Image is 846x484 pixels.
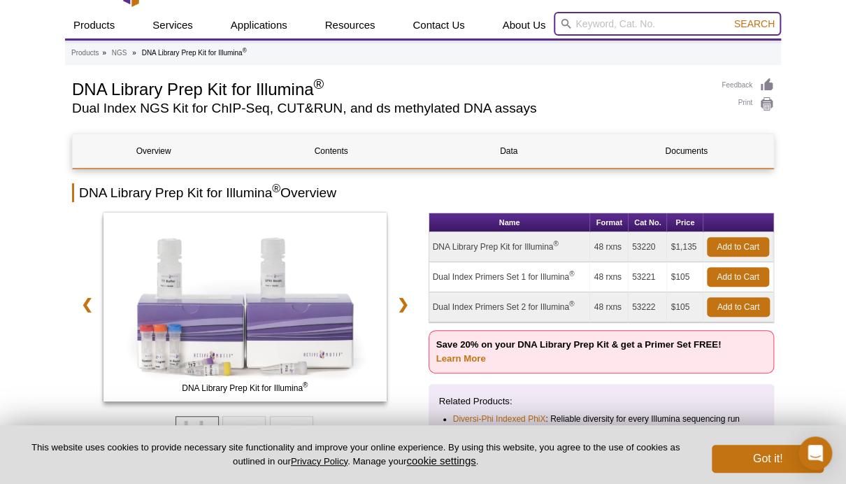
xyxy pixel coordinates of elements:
a: Diversi-Phi Indexed PhiX [453,412,546,426]
a: Documents [605,134,767,168]
th: Price [667,213,703,232]
div: Open Intercom Messenger [798,436,832,470]
a: DNA Library Prep Kit for Illumina [103,213,387,406]
a: Services [144,12,201,38]
td: Dual Index Primers Set 2 for Illumina [429,292,591,322]
li: » [132,49,136,57]
a: Products [71,47,99,59]
a: Overview [73,134,234,168]
td: 53220 [629,232,668,262]
a: Contact Us [404,12,473,38]
a: NGS [112,47,127,59]
a: Feedback [722,78,774,93]
h2: DNA Library Prep Kit for Illumina Overview [72,183,774,202]
a: Contents [250,134,412,168]
th: Cat No. [629,213,668,232]
sup: ® [569,270,574,278]
span: Search [734,18,775,29]
li: » [102,49,106,57]
a: Data [428,134,589,168]
p: Related Products: [439,394,764,408]
sup: ® [553,240,558,248]
sup: ® [313,76,324,92]
a: Add to Cart [707,267,769,287]
td: 48 rxns [590,232,628,262]
sup: ® [569,300,574,308]
span: DNA Library Prep Kit for Illumina [106,381,383,395]
td: Dual Index Primers Set 1 for Illumina [429,262,591,292]
a: Add to Cart [707,237,769,257]
a: Resources [317,12,384,38]
a: ❮ [72,288,102,320]
th: Name [429,213,591,232]
a: Print [722,97,774,112]
li: : Reliable diversity for every Illumina sequencing run [453,412,752,426]
img: DNA Library Prep Kit for Illumina [103,213,387,401]
a: About Us [494,12,554,38]
td: 53222 [629,292,668,322]
sup: ® [303,381,308,389]
td: 48 rxns [590,292,628,322]
sup: ® [272,183,280,194]
button: Got it! [712,445,824,473]
strong: Save 20% on your DNA Library Prep Kit & get a Primer Set FREE! [436,339,722,364]
a: Applications [222,12,296,38]
sup: ® [243,47,247,54]
p: This website uses cookies to provide necessary site functionality and improve your online experie... [22,441,689,468]
a: Add to Cart [707,297,770,317]
th: Format [590,213,628,232]
h2: Dual Index NGS Kit for ChIP-Seq, CUT&RUN, and ds methylated DNA assays [72,102,708,115]
h1: DNA Library Prep Kit for Illumina [72,78,708,99]
li: DNA Library Prep Kit for Illumina [142,49,247,57]
a: ❯ [388,288,418,320]
a: Products [65,12,123,38]
input: Keyword, Cat. No. [554,12,781,36]
a: Privacy Policy [291,456,347,467]
button: Search [730,17,779,30]
button: cookie settings [406,455,475,467]
td: $1,135 [667,232,703,262]
td: $105 [667,262,703,292]
td: 48 rxns [590,262,628,292]
td: DNA Library Prep Kit for Illumina [429,232,591,262]
td: $105 [667,292,703,322]
a: Learn More [436,353,486,364]
td: 53221 [629,262,668,292]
